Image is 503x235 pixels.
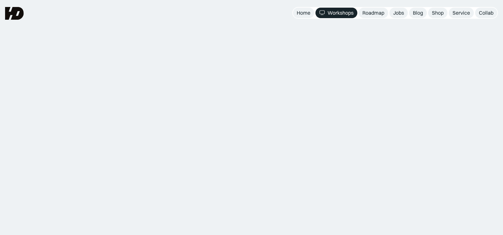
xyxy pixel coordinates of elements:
div: Workshops [328,10,354,16]
div: Shop [432,10,444,16]
div: Collab [479,10,493,16]
div: Service [453,10,470,16]
a: Jobs [389,8,408,18]
a: Shop [428,8,447,18]
a: Workshops [315,8,357,18]
a: Roadmap [359,8,388,18]
div: Blog [413,10,423,16]
a: Home [293,8,314,18]
a: Blog [409,8,427,18]
div: Jobs [393,10,404,16]
a: Collab [475,8,497,18]
div: Home [297,10,310,16]
a: Service [449,8,474,18]
div: Roadmap [362,10,384,16]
